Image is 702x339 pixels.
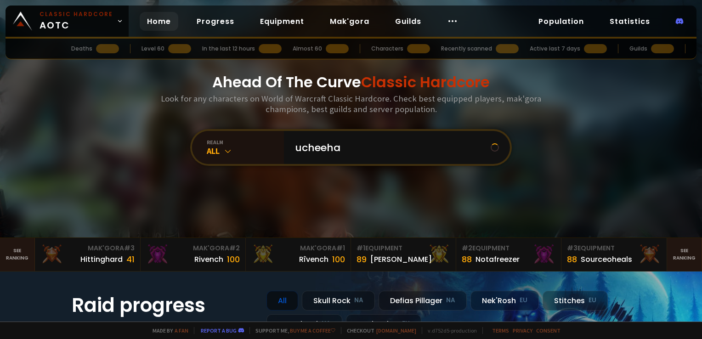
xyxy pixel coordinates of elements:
h3: Look for any characters on World of Warcraft Classic Hardcore. Check best equipped players, mak'g... [157,93,545,114]
span: # 2 [229,243,240,253]
a: Home [140,12,178,31]
span: Made by [147,327,188,334]
div: 89 [357,253,367,266]
div: Nek'Rosh [470,291,539,311]
h1: Raid progress [72,291,255,320]
a: #1Equipment89[PERSON_NAME] [351,238,456,271]
div: realm [207,139,284,146]
div: Characters [371,45,403,53]
a: Mak'gora [323,12,377,31]
small: EU [402,319,410,328]
div: Soulseeker [346,314,421,334]
a: Mak'Gora#2Rivench100 [141,238,246,271]
a: [DOMAIN_NAME] [376,327,416,334]
input: Search a character... [289,131,491,164]
span: # 3 [124,243,135,253]
span: # 1 [336,243,345,253]
a: a fan [175,327,188,334]
a: Mak'Gora#1Rîvench100 [246,238,351,271]
div: Almost 60 [293,45,322,53]
div: 88 [462,253,472,266]
div: Doomhowl [266,314,342,334]
a: Statistics [602,12,657,31]
span: v. d752d5 - production [422,327,477,334]
small: NA [446,296,455,305]
div: Equipment [462,243,555,253]
a: Buy me a coffee [290,327,335,334]
div: 88 [567,253,577,266]
span: Support me, [249,327,335,334]
div: Equipment [567,243,661,253]
small: NA [322,319,331,328]
a: Seeranking [667,238,702,271]
div: Deaths [71,45,92,53]
a: #3Equipment88Sourceoheals [561,238,667,271]
div: Rîvench [299,254,328,265]
div: Level 60 [142,45,164,53]
a: Mak'Gora#3Hittinghard41 [35,238,140,271]
div: All [207,146,284,156]
a: Guilds [388,12,429,31]
a: Report a bug [201,327,237,334]
a: Privacy [513,327,532,334]
span: Classic Hardcore [361,72,490,92]
div: In the last 12 hours [202,45,255,53]
span: # 2 [462,243,472,253]
a: Progress [189,12,242,31]
a: Consent [536,327,560,334]
div: All [266,291,298,311]
div: 100 [227,253,240,266]
small: NA [354,296,363,305]
a: Equipment [253,12,311,31]
span: AOTC [40,10,113,32]
a: #2Equipment88Notafreezer [456,238,561,271]
div: Sourceoheals [581,254,632,265]
small: EU [589,296,596,305]
span: Checkout [341,327,416,334]
div: Hittinghard [80,254,123,265]
small: Classic Hardcore [40,10,113,18]
span: # 3 [567,243,577,253]
div: Mak'Gora [40,243,134,253]
div: Stitches [543,291,608,311]
a: Terms [492,327,509,334]
div: [PERSON_NAME] [370,254,432,265]
div: 41 [126,253,135,266]
h1: Ahead Of The Curve [212,71,490,93]
div: 100 [332,253,345,266]
span: # 1 [357,243,365,253]
div: Rivench [194,254,223,265]
div: Active last 7 days [530,45,580,53]
div: Equipment [357,243,450,253]
div: Guilds [629,45,647,53]
div: Mak'Gora [251,243,345,253]
div: Notafreezer [476,254,520,265]
div: Defias Pillager [379,291,467,311]
div: Recently scanned [441,45,492,53]
div: Skull Rock [302,291,375,311]
a: Population [531,12,591,31]
a: Classic HardcoreAOTC [6,6,129,37]
div: Mak'Gora [146,243,240,253]
small: EU [520,296,527,305]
